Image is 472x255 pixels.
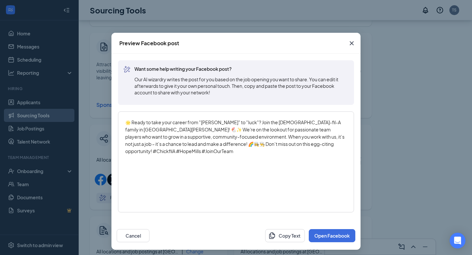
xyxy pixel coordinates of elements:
[117,229,149,242] button: Cancel
[265,229,305,242] button: CopyCopy Text
[343,33,361,54] button: Close
[134,76,349,96] p: Our AI wizardry writes the post for you based on the job opening you want to share. You can edit ...
[450,233,465,248] div: Open Intercom Messenger
[123,66,131,73] svg: MagicPencil
[119,40,179,47] div: Preview Facebook post
[134,66,232,72] p: Want some help writing your Facebook post?
[348,39,356,47] svg: Cross
[124,117,348,218] textarea: 🌟 Ready to take your career from "[PERSON_NAME]" to "luck"? Join the [DEMOGRAPHIC_DATA]-fil-A fam...
[309,229,355,242] button: Open Facebook
[268,232,276,240] svg: Copy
